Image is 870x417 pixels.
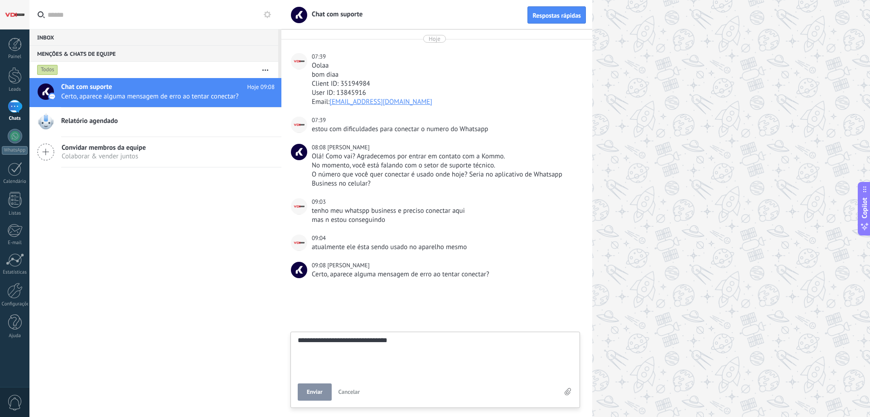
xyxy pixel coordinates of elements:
[2,116,28,122] div: Chats
[338,388,360,396] span: Cancelar
[2,240,28,246] div: E-mail
[62,143,146,152] span: Convidar membros da equipe
[2,270,28,275] div: Estatísticas
[247,83,275,92] span: Hoje 09:08
[312,116,327,125] div: 07:39
[312,234,327,243] div: 09:04
[298,383,332,401] button: Enviar
[29,29,278,45] div: Inbox
[291,144,307,160] span: Jordana H
[29,45,278,62] div: Menções & Chats de equipe
[29,108,281,137] a: Relatório agendado
[37,64,58,75] div: Todos
[312,79,578,88] div: Client ID: 35194984
[312,70,578,79] div: bom diaa
[2,54,28,60] div: Painel
[61,92,257,101] span: Certo, aparece alguma mensagem de erro ao tentar conectar?
[329,98,432,106] a: [EMAIL_ADDRESS][DOMAIN_NAME]
[62,152,146,161] span: Colaborar & vender juntos
[429,35,440,43] div: Hoje
[312,170,578,188] div: O número que você quer conectar é usado onde hoje? Seria no aplicativo de Whatsapp Business no ce...
[291,235,307,251] span: VDI Company
[291,117,307,133] span: VDI Company
[527,6,586,24] button: Respostas rápidas
[312,88,578,98] div: User ID: 13845916
[312,243,578,252] div: atualmente ele ésta sendo usado no aparelho mesmo
[860,197,869,218] span: Copilot
[2,333,28,339] div: Ajuda
[327,143,369,151] span: Jordana H
[312,270,578,279] div: Certo, aparece alguma mensagem de erro ao tentar conectar?
[61,117,118,126] span: Relatório agendado
[2,301,28,307] div: Configurações
[312,152,578,161] div: Olá! Como vai? Agradecemos por entrar em contato com a Kommo.
[312,206,578,216] div: tenho meu whatspp business e preciso conectar aqui
[312,52,327,61] div: 07:39
[29,78,281,107] a: Chat com suporte Hoje 09:08 Certo, aparece alguma mensagem de erro ao tentar conectar?
[2,146,28,155] div: WhatsApp
[312,216,578,225] div: mas n estou conseguindo
[312,197,327,206] div: 09:03
[2,87,28,93] div: Leads
[327,261,369,269] span: Jordana H
[312,98,578,107] div: Email:
[2,211,28,216] div: Listas
[306,10,362,19] span: Chat com suporte
[2,179,28,185] div: Calendário
[532,12,581,19] span: Respostas rápidas
[307,389,323,395] span: Enviar
[61,83,112,92] span: Chat com suporte
[312,161,578,170] div: No momento, você está falando com o setor de suporte técnico.
[256,62,275,78] button: Mais
[291,53,307,69] span: VDI Company
[312,261,327,270] div: 09:08
[291,198,307,215] span: VDI Company
[312,125,578,134] div: estou com dificuldades para conectar o numero do Whatsapp
[291,262,307,278] span: Jordana H
[312,61,578,70] div: Oolaa
[335,383,364,401] button: Cancelar
[312,143,327,152] div: 08:08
